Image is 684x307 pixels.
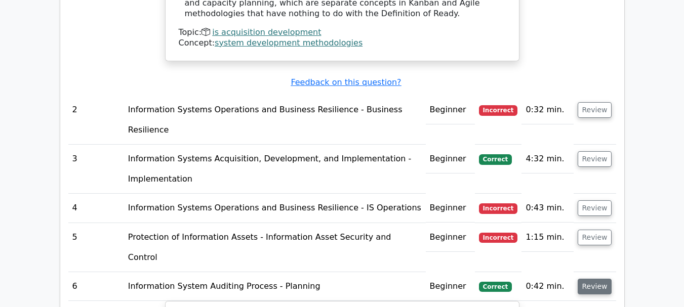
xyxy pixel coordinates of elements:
td: 4 [68,194,124,223]
td: Beginner [426,96,475,124]
span: Incorrect [479,203,518,213]
button: Review [578,102,612,118]
a: system development methodologies [215,38,363,48]
td: Information System Auditing Process - Planning [124,272,426,301]
a: is acquisition development [212,27,321,37]
td: 4:32 min. [521,145,573,173]
span: Correct [479,154,512,164]
span: Incorrect [479,105,518,115]
td: 1:15 min. [521,223,573,252]
td: Beginner [426,272,475,301]
td: 6 [68,272,124,301]
button: Review [578,200,612,216]
td: Information Systems Operations and Business Resilience - IS Operations [124,194,426,223]
td: 0:42 min. [521,272,573,301]
button: Review [578,151,612,167]
div: Topic: [179,27,506,38]
td: Information Systems Operations and Business Resilience - Business Resilience [124,96,426,145]
td: 3 [68,145,124,194]
td: Beginner [426,145,475,173]
td: 5 [68,223,124,272]
td: Protection of Information Assets - Information Asset Security and Control [124,223,426,272]
td: 0:43 min. [521,194,573,223]
td: Beginner [426,223,475,252]
span: Incorrect [479,233,518,243]
td: Beginner [426,194,475,223]
td: 0:32 min. [521,96,573,124]
button: Review [578,279,612,294]
td: 2 [68,96,124,145]
div: Concept: [179,38,506,49]
button: Review [578,230,612,245]
a: Feedback on this question? [291,77,401,87]
span: Correct [479,282,512,292]
td: Information Systems Acquisition, Development, and Implementation - Implementation [124,145,426,194]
